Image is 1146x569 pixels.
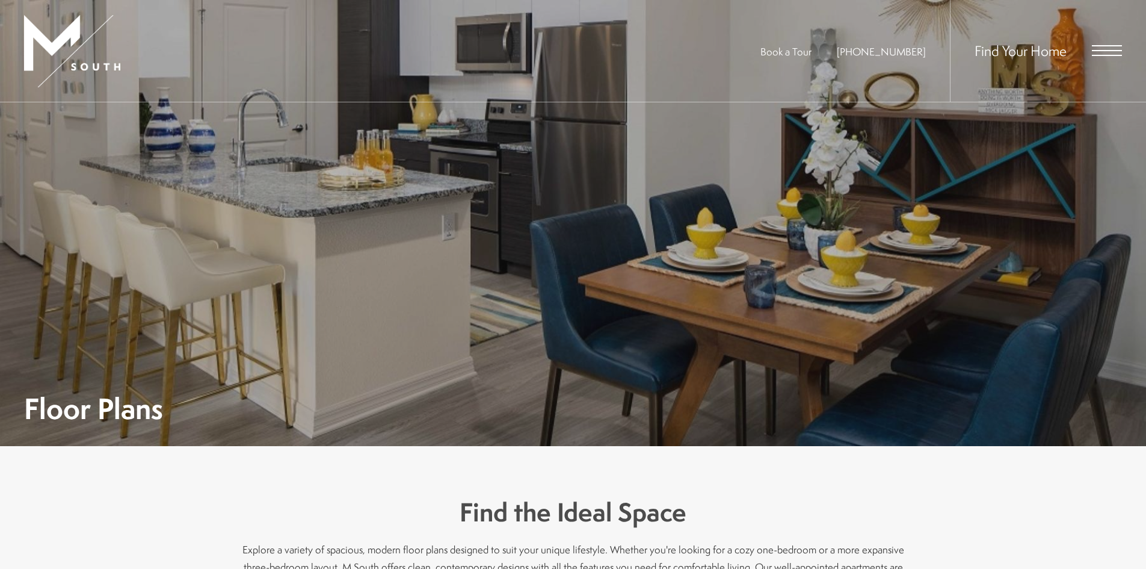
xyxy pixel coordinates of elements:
[242,494,904,530] h3: Find the Ideal Space
[24,15,120,87] img: MSouth
[760,45,812,58] a: Book a Tour
[24,395,163,422] h1: Floor Plans
[837,45,926,58] span: [PHONE_NUMBER]
[975,41,1067,60] a: Find Your Home
[837,45,926,58] a: Call Us at 813-570-8014
[1092,45,1122,56] button: Open Menu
